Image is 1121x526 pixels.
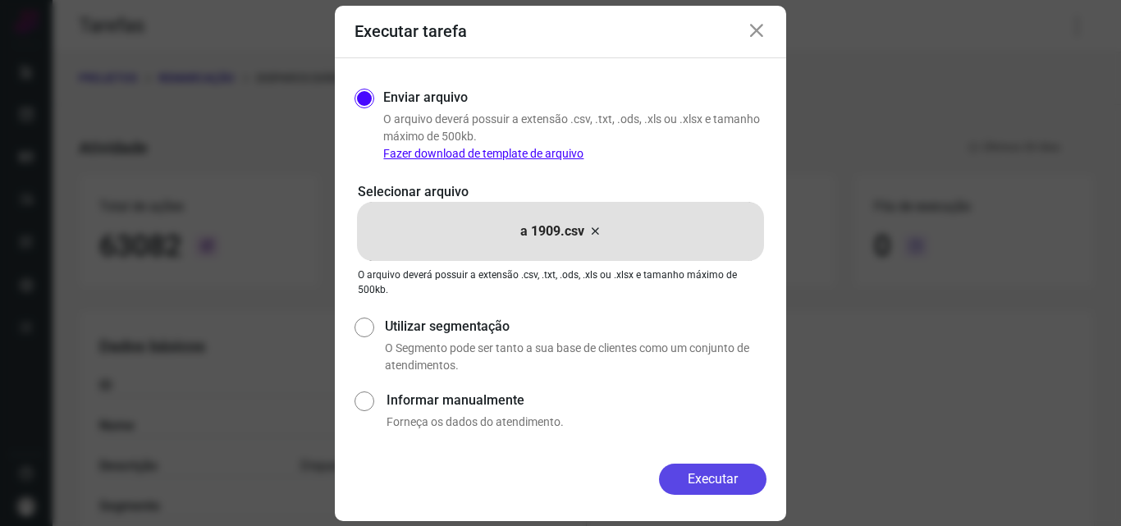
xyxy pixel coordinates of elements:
h3: Executar tarefa [355,21,467,41]
p: Forneça os dados do atendimento. [387,414,766,431]
p: O Segmento pode ser tanto a sua base de clientes como um conjunto de atendimentos. [385,340,766,374]
button: Executar [659,464,766,495]
p: a 1909.csv [520,222,584,241]
a: Fazer download de template de arquivo [383,147,583,160]
p: O arquivo deverá possuir a extensão .csv, .txt, .ods, .xls ou .xlsx e tamanho máximo de 500kb. [383,111,766,162]
p: Selecionar arquivo [358,182,763,202]
label: Informar manualmente [387,391,766,410]
label: Enviar arquivo [383,88,468,107]
label: Utilizar segmentação [385,317,766,336]
p: O arquivo deverá possuir a extensão .csv, .txt, .ods, .xls ou .xlsx e tamanho máximo de 500kb. [358,268,763,297]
